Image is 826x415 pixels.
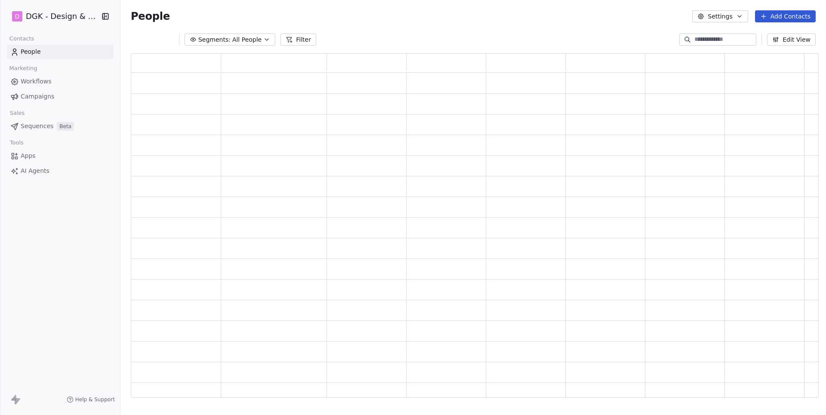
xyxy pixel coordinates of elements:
[26,11,99,22] span: DGK - Design & Build
[280,34,316,46] button: Filter
[7,149,113,163] a: Apps
[67,396,115,403] a: Help & Support
[57,122,74,131] span: Beta
[21,77,52,86] span: Workflows
[6,107,28,120] span: Sales
[75,396,115,403] span: Help & Support
[7,45,113,59] a: People
[15,12,20,21] span: D
[21,122,53,131] span: Sequences
[692,10,748,22] button: Settings
[767,34,816,46] button: Edit View
[131,10,170,23] span: People
[7,119,113,133] a: SequencesBeta
[10,9,95,24] button: DDGK - Design & Build
[6,136,27,149] span: Tools
[755,10,816,22] button: Add Contacts
[6,32,38,45] span: Contacts
[21,151,36,160] span: Apps
[21,92,54,101] span: Campaigns
[7,74,113,89] a: Workflows
[198,35,231,44] span: Segments:
[7,89,113,104] a: Campaigns
[21,166,49,175] span: AI Agents
[232,35,262,44] span: All People
[7,164,113,178] a: AI Agents
[21,47,41,56] span: People
[6,62,41,75] span: Marketing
